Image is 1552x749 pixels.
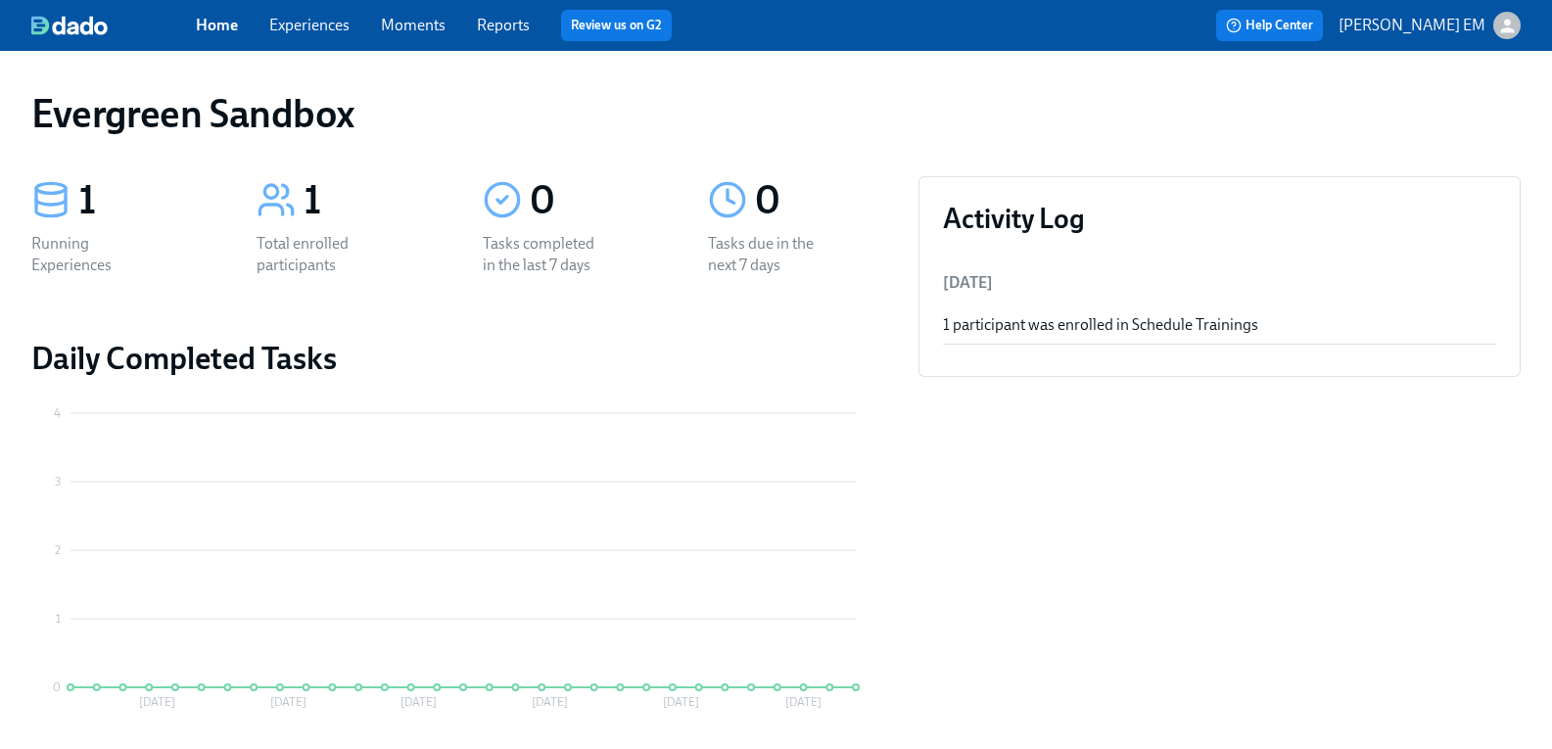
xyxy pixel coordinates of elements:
div: 0 [755,176,886,225]
span: [DATE] [943,273,993,292]
button: Review us on G2 [561,10,672,41]
a: dado [31,16,196,35]
div: Running Experiences [31,233,157,276]
tspan: 4 [54,406,61,420]
p: [PERSON_NAME] EM [1339,15,1485,36]
tspan: [DATE] [663,695,699,709]
tspan: [DATE] [785,695,822,709]
div: Tasks completed in the last 7 days [483,233,608,276]
tspan: [DATE] [270,695,306,709]
img: dado [31,16,108,35]
a: Experiences [269,16,350,34]
tspan: [DATE] [400,695,437,709]
span: Help Center [1226,16,1313,35]
tspan: [DATE] [139,695,175,709]
tspan: [DATE] [532,695,568,709]
a: Review us on G2 [571,16,662,35]
div: Total enrolled participants [257,233,382,276]
div: 1 participant was enrolled in Schedule Trainings [943,314,1496,336]
tspan: 1 [56,612,61,626]
a: Home [196,16,238,34]
div: 0 [530,176,661,225]
tspan: 2 [55,543,61,557]
a: Moments [381,16,446,34]
a: Reports [477,16,530,34]
tspan: 3 [55,475,61,489]
h1: Evergreen Sandbox [31,90,354,137]
tspan: 0 [53,680,61,694]
div: Tasks due in the next 7 days [708,233,833,276]
button: [PERSON_NAME] EM [1339,12,1521,39]
h3: Activity Log [943,201,1496,236]
div: 1 [304,176,435,225]
div: 1 [78,176,210,225]
button: Help Center [1216,10,1323,41]
h2: Daily Completed Tasks [31,339,887,378]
